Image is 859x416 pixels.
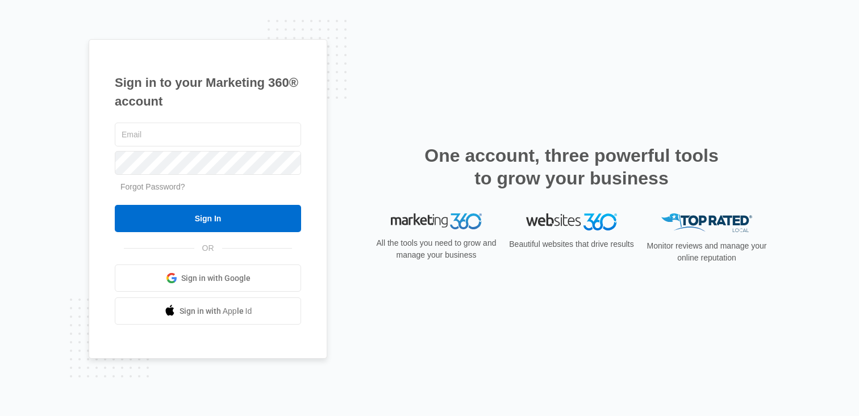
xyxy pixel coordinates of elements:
input: Email [115,123,301,146]
a: Sign in with Apple Id [115,297,301,325]
img: Websites 360 [526,213,617,230]
span: Sign in with Apple Id [180,305,252,317]
img: Marketing 360 [391,213,482,229]
p: Monitor reviews and manage your online reputation [643,240,770,264]
p: Beautiful websites that drive results [508,238,635,250]
a: Sign in with Google [115,264,301,292]
input: Sign In [115,205,301,232]
h2: One account, three powerful tools to grow your business [421,144,722,190]
img: Top Rated Local [661,213,752,232]
h1: Sign in to your Marketing 360® account [115,73,301,111]
p: All the tools you need to grow and manage your business [373,237,500,261]
span: Sign in with Google [181,272,251,284]
span: OR [194,242,222,254]
a: Forgot Password? [120,182,185,191]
